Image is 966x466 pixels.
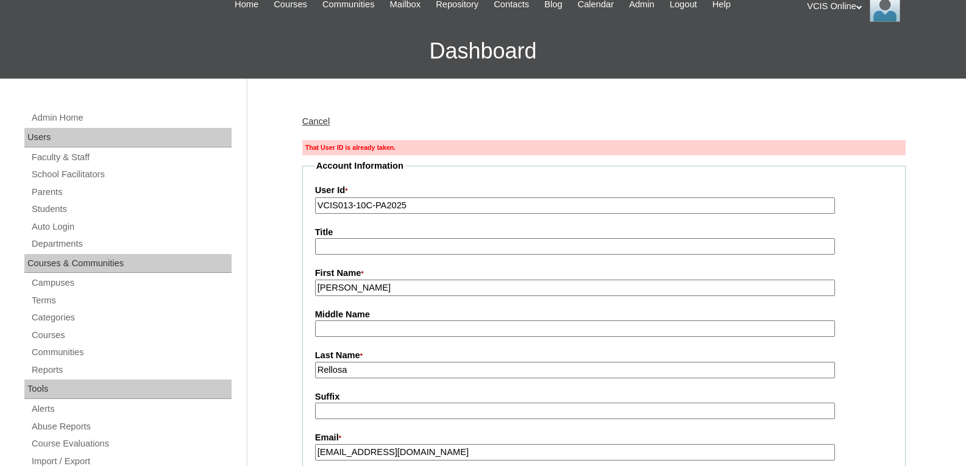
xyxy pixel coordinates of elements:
[30,401,232,417] a: Alerts
[30,293,232,308] a: Terms
[30,436,232,451] a: Course Evaluations
[315,267,893,280] label: First Name
[315,308,893,321] label: Middle Name
[30,345,232,360] a: Communities
[30,110,232,125] a: Admin Home
[30,219,232,235] a: Auto Login
[30,167,232,182] a: School Facilitators
[24,254,232,274] div: Courses & Communities
[30,310,232,325] a: Categories
[315,184,893,197] label: User Id
[315,390,893,403] label: Suffix
[302,140,906,155] div: That User ID is already taken.
[30,185,232,200] a: Parents
[315,349,893,362] label: Last Name
[6,24,960,79] h3: Dashboard
[315,226,893,239] label: Title
[30,202,232,217] a: Students
[302,116,330,126] a: Cancel
[30,328,232,343] a: Courses
[315,431,893,445] label: Email
[24,380,232,399] div: Tools
[30,275,232,291] a: Campuses
[30,419,232,434] a: Abuse Reports
[30,236,232,252] a: Departments
[30,362,232,378] a: Reports
[24,128,232,147] div: Users
[315,160,405,172] legend: Account Information
[30,150,232,165] a: Faculty & Staff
